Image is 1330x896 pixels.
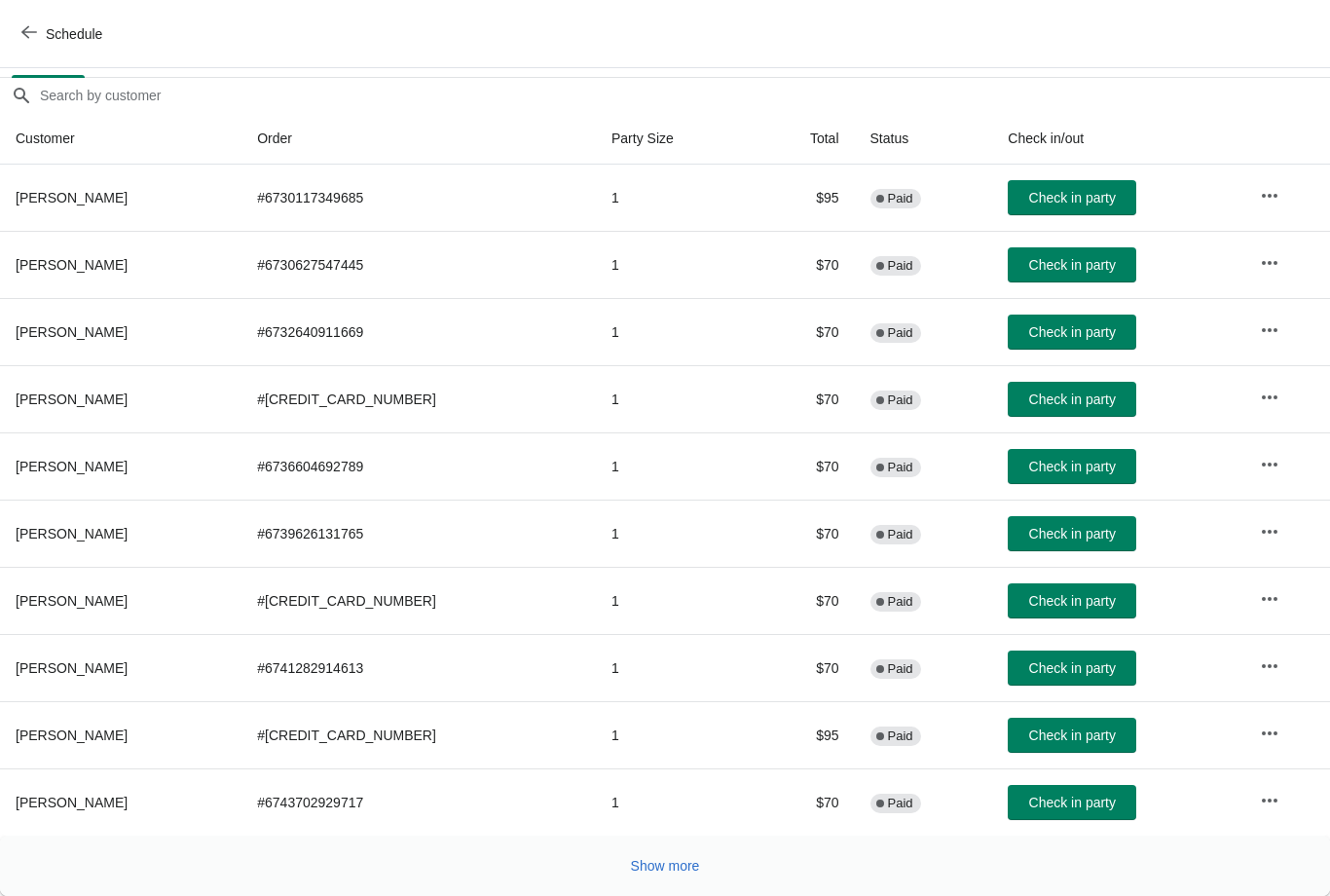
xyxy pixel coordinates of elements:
td: 1 [596,365,754,432]
button: Schedule [10,17,118,52]
td: 1 [596,768,754,836]
td: $70 [754,231,855,298]
span: Paid [888,796,913,811]
span: Paid [888,258,913,274]
button: Check in party [1008,718,1136,753]
button: Check in party [1008,382,1136,417]
span: Paid [888,661,913,677]
td: 1 [596,567,754,634]
button: Check in party [1008,785,1136,820]
button: Check in party [1008,651,1136,686]
th: Order [241,113,596,165]
td: # [CREDIT_CARD_NUMBER] [241,701,596,768]
td: # [CREDIT_CARD_NUMBER] [241,365,596,432]
span: [PERSON_NAME] [16,593,128,609]
span: Check in party [1029,593,1116,609]
span: Paid [888,392,913,408]
td: 1 [596,701,754,768]
span: [PERSON_NAME] [16,526,128,541]
span: [PERSON_NAME] [16,392,128,407]
td: # 6741282914613 [241,634,596,701]
span: Check in party [1029,728,1116,743]
td: 1 [596,500,754,567]
button: Check in party [1008,315,1136,350]
span: [PERSON_NAME] [16,459,128,474]
td: # 6736604692789 [241,432,596,500]
td: 1 [596,432,754,500]
td: # [CREDIT_CARD_NUMBER] [241,567,596,634]
td: 1 [596,298,754,365]
span: Check in party [1029,459,1116,474]
span: Paid [888,191,913,206]
span: Show more [631,858,700,874]
span: Check in party [1029,392,1116,407]
button: Check in party [1008,516,1136,551]
span: Paid [888,527,913,542]
span: [PERSON_NAME] [16,190,128,205]
td: # 6730627547445 [241,231,596,298]
button: Show more [623,848,708,883]
td: $70 [754,500,855,567]
td: 1 [596,231,754,298]
span: Paid [888,594,913,610]
th: Status [855,113,993,165]
td: $95 [754,165,855,231]
span: [PERSON_NAME] [16,324,128,340]
td: # 6743702929717 [241,768,596,836]
button: Check in party [1008,180,1136,215]
td: # 6739626131765 [241,500,596,567]
td: $70 [754,432,855,500]
span: Check in party [1029,190,1116,205]
span: Paid [888,728,913,744]
span: Schedule [46,26,102,42]
span: Paid [888,325,913,341]
td: 1 [596,165,754,231]
td: $95 [754,701,855,768]
th: Party Size [596,113,754,165]
span: Check in party [1029,660,1116,676]
span: Check in party [1029,526,1116,541]
span: Check in party [1029,795,1116,810]
span: Check in party [1029,257,1116,273]
span: Paid [888,460,913,475]
td: $70 [754,567,855,634]
span: Check in party [1029,324,1116,340]
button: Check in party [1008,449,1136,484]
th: Check in/out [992,113,1244,165]
td: $70 [754,768,855,836]
td: # 6730117349685 [241,165,596,231]
td: $70 [754,365,855,432]
span: [PERSON_NAME] [16,257,128,273]
input: Search by customer [39,78,1330,113]
span: [PERSON_NAME] [16,795,128,810]
td: 1 [596,634,754,701]
button: Check in party [1008,247,1136,282]
td: $70 [754,298,855,365]
th: Total [754,113,855,165]
span: [PERSON_NAME] [16,728,128,743]
span: [PERSON_NAME] [16,660,128,676]
td: $70 [754,634,855,701]
td: # 6732640911669 [241,298,596,365]
button: Check in party [1008,583,1136,618]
